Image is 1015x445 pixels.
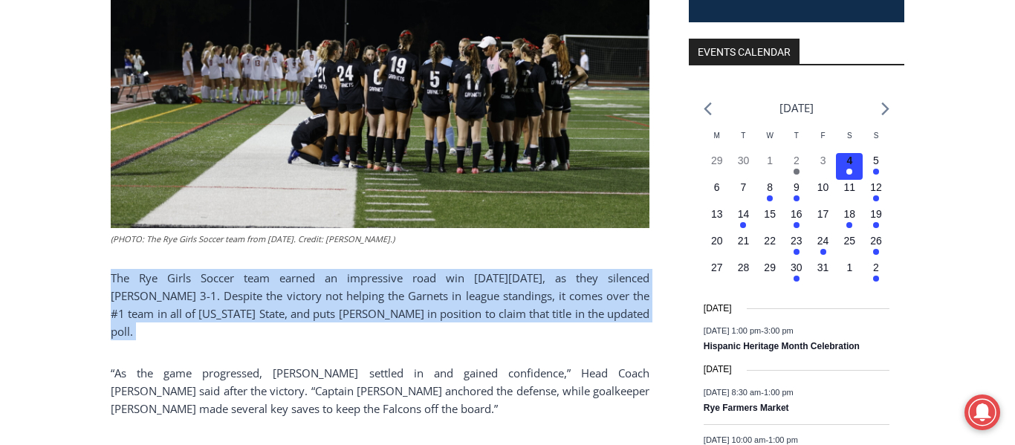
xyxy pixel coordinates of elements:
span: 1:00 pm [768,435,798,444]
h2: Events Calendar [689,39,800,64]
time: 4 [846,155,852,166]
button: 1 [756,153,783,180]
time: 1 [846,262,852,273]
time: 24 [817,235,829,247]
time: 14 [738,208,750,220]
em: Has events [794,169,800,175]
time: 13 [711,208,723,220]
button: 13 [704,207,730,233]
button: 19 Has events [863,207,889,233]
time: 1 [767,155,773,166]
figcaption: (PHOTO: The Rye Girls Soccer team from [DATE]. Credit: [PERSON_NAME].) [111,233,649,246]
time: 16 [791,208,802,220]
span: S [874,131,879,140]
span: [DATE] 10:00 am [704,435,766,444]
button: 22 [756,233,783,260]
span: S [847,131,852,140]
button: 4 Has events [836,153,863,180]
time: 22 [764,235,776,247]
time: 29 [764,262,776,273]
em: Has events [873,222,879,228]
em: Has events [846,169,852,175]
button: 10 [810,180,837,207]
em: Has events [846,222,852,228]
time: [DATE] [704,363,732,377]
button: 11 [836,180,863,207]
span: W [766,131,773,140]
button: 3 [810,153,837,180]
a: Previous month [704,102,712,116]
div: Thursday [783,130,810,153]
time: 15 [764,208,776,220]
button: 9 Has events [783,180,810,207]
span: T [794,131,799,140]
em: Has events [794,222,800,228]
em: Has events [873,169,879,175]
time: 9 [794,181,800,193]
button: 31 [810,260,837,287]
button: 28 [730,260,757,287]
time: 10 [817,181,829,193]
button: 27 [704,260,730,287]
time: 18 [844,208,856,220]
em: Has events [794,195,800,201]
time: - [704,387,794,396]
time: 5 [873,155,879,166]
time: 30 [791,262,802,273]
time: 27 [711,262,723,273]
button: 24 Has events [810,233,837,260]
button: 1 [836,260,863,287]
button: 26 Has events [863,233,889,260]
button: 15 [756,207,783,233]
span: 1:00 pm [764,387,794,396]
div: Saturday [836,130,863,153]
time: 6 [714,181,720,193]
div: Sunday [863,130,889,153]
button: 29 [704,153,730,180]
a: Hispanic Heritage Month Celebration [704,341,860,353]
button: 17 [810,207,837,233]
time: 2 [873,262,879,273]
div: Tuesday [730,130,757,153]
button: 2 Has events [783,153,810,180]
time: 11 [844,181,856,193]
span: F [821,131,826,140]
div: Wednesday [756,130,783,153]
em: Has events [873,276,879,282]
button: 14 Has events [730,207,757,233]
a: Next month [881,102,889,116]
button: 21 [730,233,757,260]
button: 2 Has events [863,260,889,287]
em: Has events [873,249,879,255]
time: 12 [870,181,882,193]
em: Has events [794,249,800,255]
button: 7 [730,180,757,207]
span: 3:00 pm [764,326,794,335]
time: 31 [817,262,829,273]
button: 20 [704,233,730,260]
em: Has events [794,276,800,282]
button: 6 [704,180,730,207]
button: 8 Has events [756,180,783,207]
em: Has events [767,195,773,201]
time: 8 [767,181,773,193]
span: T [741,131,745,140]
time: 20 [711,235,723,247]
button: 18 Has events [836,207,863,233]
time: 2 [794,155,800,166]
time: 29 [711,155,723,166]
time: 23 [791,235,802,247]
time: 19 [870,208,882,220]
li: [DATE] [779,98,814,118]
button: 5 Has events [863,153,889,180]
button: 16 Has events [783,207,810,233]
p: “As the game progressed, [PERSON_NAME] settled in and gained confidence,” Head Coach [PERSON_NAME... [111,364,649,418]
time: 7 [741,181,747,193]
button: 12 Has events [863,180,889,207]
button: 30 Has events [783,260,810,287]
time: 30 [738,155,750,166]
p: The Rye Girls Soccer team earned an impressive road win [DATE][DATE], as they silenced [PERSON_NA... [111,269,649,340]
time: [DATE] [704,302,732,316]
em: Has events [873,195,879,201]
time: 28 [738,262,750,273]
